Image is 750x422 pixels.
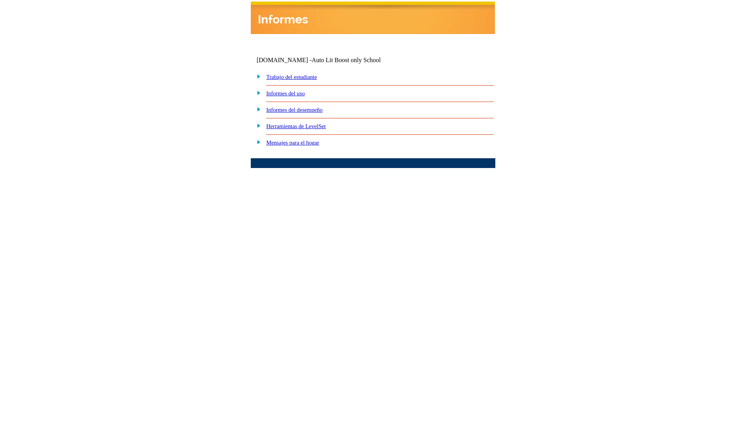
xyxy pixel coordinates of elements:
[266,90,305,97] a: Informes del uso
[266,123,326,129] a: Herramientas de LevelSet
[266,139,320,146] a: Mensajes para el hogar
[312,57,381,63] nobr: Auto Lit Boost only School
[253,89,261,96] img: plus.gif
[251,2,495,34] img: header
[257,57,400,64] td: [DOMAIN_NAME] -
[253,105,261,113] img: plus.gif
[266,74,317,80] a: Trabajo del estudiante
[253,138,261,145] img: plus.gif
[253,73,261,80] img: plus.gif
[266,107,323,113] a: Informes del desempeño
[253,122,261,129] img: plus.gif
